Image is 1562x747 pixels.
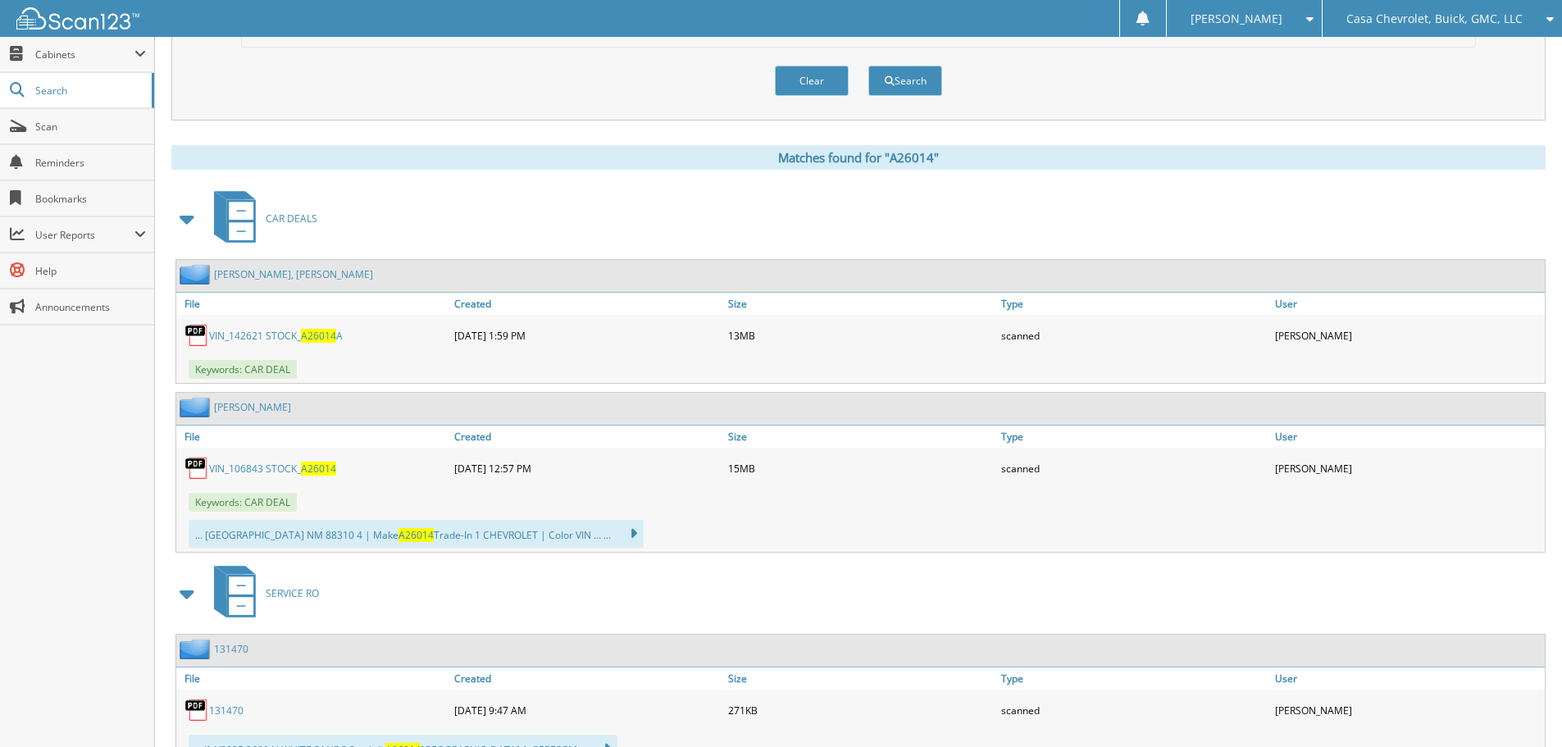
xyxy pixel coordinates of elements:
[724,694,998,727] div: 271KB
[180,639,214,659] img: folder2.png
[35,264,146,278] span: Help
[214,267,373,281] a: [PERSON_NAME], [PERSON_NAME]
[450,694,724,727] div: [DATE] 9:47 AM
[266,212,317,225] span: CAR DEALS
[398,528,434,542] span: A26014
[301,329,336,343] span: A26014
[1480,668,1562,747] iframe: Chat Widget
[450,452,724,485] div: [DATE] 12:57 PM
[171,145,1546,170] div: Matches found for "A26014"
[209,329,343,343] a: VIN_142621 STOCK_A26014A
[1271,293,1545,315] a: User
[1271,694,1545,727] div: [PERSON_NAME]
[450,293,724,315] a: Created
[35,192,146,206] span: Bookmarks
[775,66,849,96] button: Clear
[189,493,297,512] span: Keywords: CAR DEAL
[1271,319,1545,352] div: [PERSON_NAME]
[724,426,998,448] a: Size
[204,186,317,251] a: CAR DEALS
[450,319,724,352] div: [DATE] 1:59 PM
[724,293,998,315] a: Size
[724,319,998,352] div: 13MB
[35,156,146,170] span: Reminders
[997,452,1271,485] div: scanned
[1271,426,1545,448] a: User
[997,694,1271,727] div: scanned
[184,456,209,481] img: PDF.png
[180,264,214,285] img: folder2.png
[724,452,998,485] div: 15MB
[35,300,146,314] span: Announcements
[189,360,297,379] span: Keywords: CAR DEAL
[35,48,134,61] span: Cabinets
[301,462,336,476] span: A26014
[184,323,209,348] img: PDF.png
[266,586,319,600] span: SERVICE RO
[450,426,724,448] a: Created
[214,400,291,414] a: [PERSON_NAME]
[450,667,724,690] a: Created
[868,66,942,96] button: Search
[1271,667,1545,690] a: User
[997,667,1271,690] a: Type
[209,462,336,476] a: VIN_106843 STOCK_A26014
[204,561,319,626] a: SERVICE RO
[1191,14,1282,24] span: [PERSON_NAME]
[1271,452,1545,485] div: [PERSON_NAME]
[184,698,209,722] img: PDF.png
[724,667,998,690] a: Size
[16,7,139,30] img: scan123-logo-white.svg
[1346,14,1523,24] span: Casa Chevrolet, Buick, GMC, LLC
[189,520,644,548] div: ... [GEOGRAPHIC_DATA] NM 88310 4 | Make Trade-In 1 CHEVROLET | Color VIN ... ...
[35,84,143,98] span: Search
[176,426,450,448] a: File
[176,667,450,690] a: File
[997,319,1271,352] div: scanned
[35,228,134,242] span: User Reports
[214,642,248,656] a: 131470
[35,120,146,134] span: Scan
[180,397,214,417] img: folder2.png
[209,704,244,717] a: 131470
[176,293,450,315] a: File
[997,293,1271,315] a: Type
[997,426,1271,448] a: Type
